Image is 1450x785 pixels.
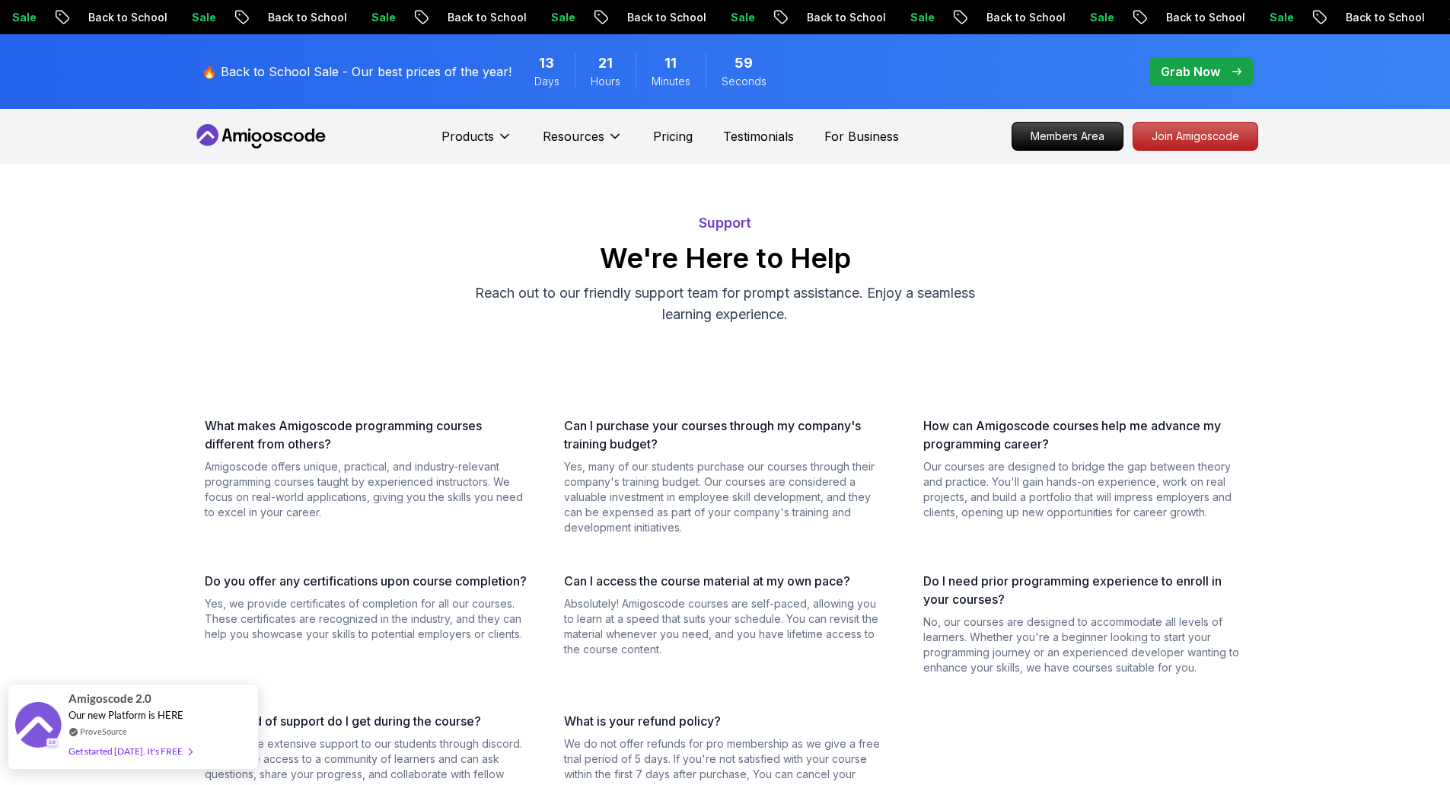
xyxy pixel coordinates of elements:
[441,127,512,158] button: Products
[1012,122,1123,151] a: Members Area
[591,74,620,89] span: Hours
[69,742,192,760] div: Get started [DATE]. It's FREE
[790,10,894,25] p: Back to School
[539,53,554,74] span: 13 Days
[205,712,527,730] h3: What kind of support do I get during the course?
[543,127,623,158] button: Resources
[441,127,494,145] p: Products
[723,127,794,145] a: Testimonials
[69,709,183,721] span: Our new Platform is HERE
[175,10,224,25] p: Sale
[564,416,887,453] h3: Can I purchase your courses through my company's training budget?
[894,10,942,25] p: Sale
[1149,10,1253,25] p: Back to School
[431,10,534,25] p: Back to School
[199,212,1252,234] p: Support
[824,127,899,145] a: For Business
[735,53,753,74] span: 59 Seconds
[923,614,1246,675] p: No, our courses are designed to accommodate all levels of learners. Whether you're a beginner loo...
[564,572,887,590] h3: Can I access the course material at my own pace?
[534,10,583,25] p: Sale
[543,127,604,145] p: Resources
[1012,123,1123,150] p: Members Area
[564,712,887,730] h3: What is your refund policy?
[653,127,693,145] a: Pricing
[355,10,403,25] p: Sale
[199,243,1252,273] h2: We're Here to Help
[923,572,1246,608] h3: Do I need prior programming experience to enroll in your courses?
[69,690,151,707] span: Amigoscode 2.0
[714,10,763,25] p: Sale
[564,459,887,535] p: Yes, many of our students purchase our courses through their company's training budget. Our cours...
[652,74,690,89] span: Minutes
[205,416,527,453] h3: What makes Amigoscode programming courses different from others?
[564,596,887,657] p: Absolutely! Amigoscode courses are self-paced, allowing you to learn at a speed that suits your s...
[251,10,355,25] p: Back to School
[205,459,527,520] p: Amigoscode offers unique, practical, and industry-relevant programming courses taught by experien...
[1073,10,1122,25] p: Sale
[205,596,527,642] p: Yes, we provide certificates of completion for all our courses. These certificates are recognized...
[923,416,1246,453] h3: How can Amigoscode courses help me advance my programming career?
[722,74,766,89] span: Seconds
[1253,10,1302,25] p: Sale
[470,282,981,325] p: Reach out to our friendly support team for prompt assistance. Enjoy a seamless learning experience.
[202,62,511,81] p: 🔥 Back to School Sale - Our best prices of the year!
[923,459,1246,520] p: Our courses are designed to bridge the gap between theory and practice. You'll gain hands-on expe...
[1133,123,1257,150] p: Join Amigoscode
[534,74,559,89] span: Days
[80,725,127,738] a: ProveSource
[72,10,175,25] p: Back to School
[15,702,61,751] img: provesource social proof notification image
[664,53,677,74] span: 11 Minutes
[1161,62,1220,81] p: Grab Now
[970,10,1073,25] p: Back to School
[1133,122,1258,151] a: Join Amigoscode
[205,572,527,590] h3: Do you offer any certifications upon course completion?
[610,10,714,25] p: Back to School
[1329,10,1432,25] p: Back to School
[598,53,613,74] span: 21 Hours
